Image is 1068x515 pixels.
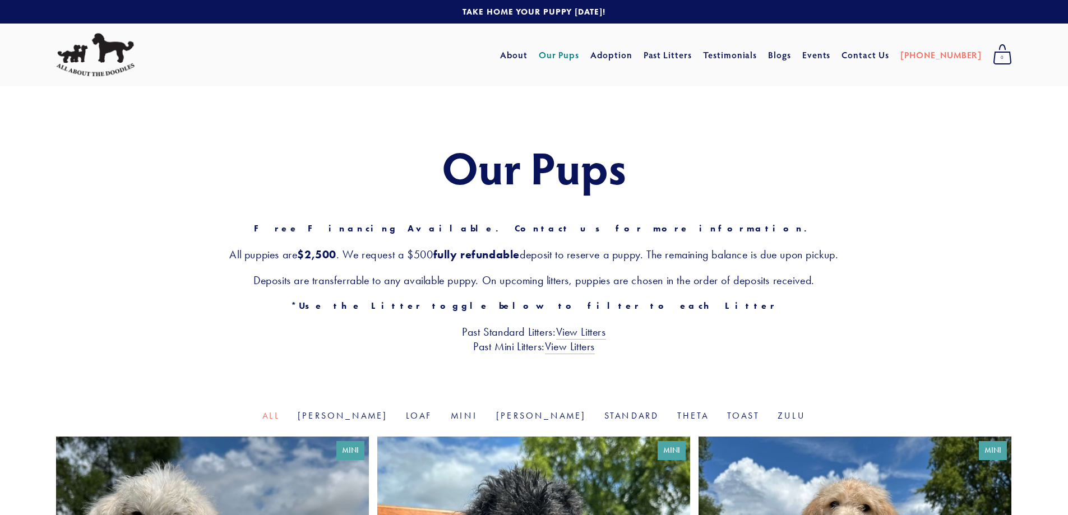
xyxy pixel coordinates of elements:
a: Testimonials [703,45,757,65]
a: Toast [727,410,760,421]
a: Adoption [590,45,632,65]
a: View Litters [556,325,606,340]
h1: Our Pups [56,142,1012,192]
a: Contact Us [842,45,889,65]
h3: Deposits are transferrable to any available puppy. On upcoming litters, puppies are chosen in the... [56,273,1012,287]
a: Zulu [778,410,806,421]
h3: Past Standard Litters: Past Mini Litters: [56,324,1012,354]
a: Our Pups [539,45,580,65]
a: Events [802,45,831,65]
strong: Free Financing Available. Contact us for more information. [254,223,814,234]
a: About [500,45,528,65]
a: Loaf [406,410,433,421]
a: View Litters [545,340,595,354]
strong: $2,500 [297,248,336,261]
a: Blogs [768,45,791,65]
a: Standard [604,410,659,421]
img: All About The Doodles [56,33,135,77]
a: Mini [451,410,478,421]
a: [PERSON_NAME] [298,410,388,421]
strong: *Use the Litter toggle below to filter to each Litter [291,300,777,311]
a: [PERSON_NAME] [496,410,586,421]
span: 0 [993,50,1012,65]
a: All [262,410,280,421]
a: Theta [677,410,709,421]
a: [PHONE_NUMBER] [900,45,982,65]
h3: All puppies are . We request a $500 deposit to reserve a puppy. The remaining balance is due upon... [56,247,1012,262]
a: Past Litters [644,49,692,61]
strong: fully refundable [433,248,520,261]
a: 0 items in cart [987,41,1018,69]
